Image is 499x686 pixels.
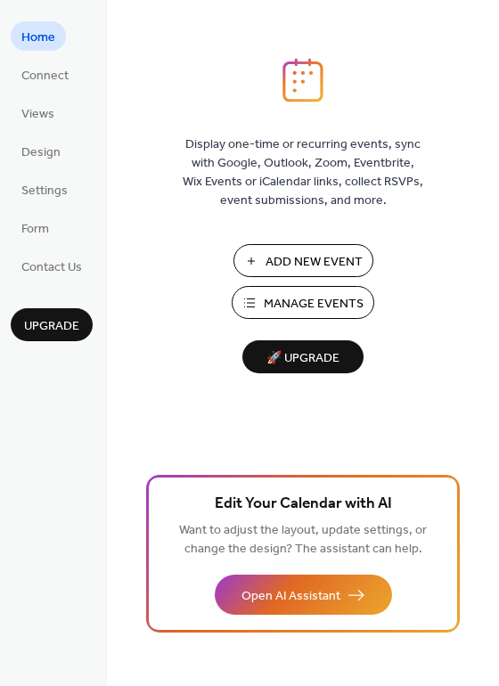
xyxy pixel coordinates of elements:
[21,143,61,162] span: Design
[11,213,60,242] a: Form
[179,519,427,561] span: Want to adjust the layout, update settings, or change the design? The assistant can help.
[233,244,373,277] button: Add New Event
[11,136,71,166] a: Design
[21,220,49,239] span: Form
[21,182,68,200] span: Settings
[21,258,82,277] span: Contact Us
[21,29,55,47] span: Home
[232,286,374,319] button: Manage Events
[21,67,69,86] span: Connect
[241,587,340,606] span: Open AI Assistant
[11,21,66,51] a: Home
[266,253,363,272] span: Add New Event
[215,575,392,615] button: Open AI Assistant
[282,58,323,102] img: logo_icon.svg
[264,295,364,314] span: Manage Events
[11,98,65,127] a: Views
[21,105,54,124] span: Views
[183,135,423,210] span: Display one-time or recurring events, sync with Google, Outlook, Zoom, Eventbrite, Wix Events or ...
[242,340,364,373] button: 🚀 Upgrade
[11,175,78,204] a: Settings
[11,308,93,341] button: Upgrade
[24,317,79,336] span: Upgrade
[215,492,392,517] span: Edit Your Calendar with AI
[11,60,79,89] a: Connect
[11,251,93,281] a: Contact Us
[253,347,353,371] span: 🚀 Upgrade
